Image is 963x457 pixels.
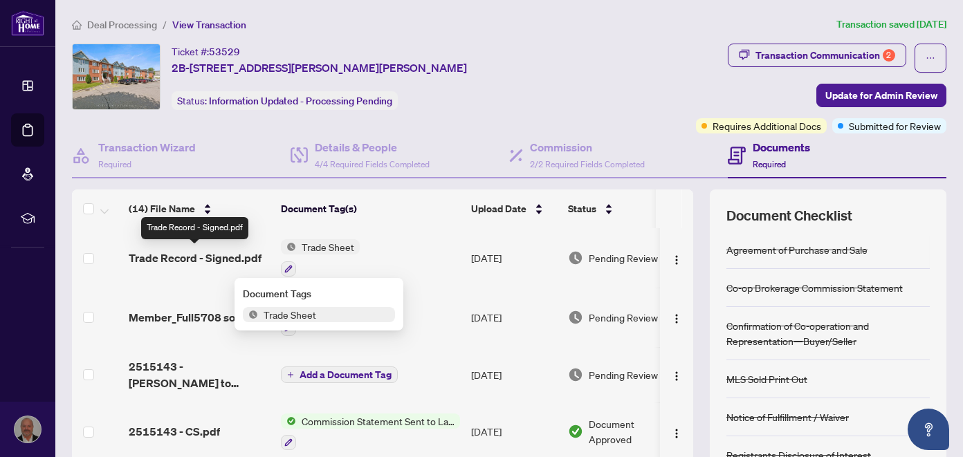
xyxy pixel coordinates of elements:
[726,242,868,257] div: Agreement of Purchase and Sale
[726,280,903,295] div: Co-op Brokerage Commission Statement
[666,306,688,328] button: Logo
[666,364,688,386] button: Logo
[568,367,583,382] img: Document Status
[141,217,248,239] div: Trade Record - Signed.pdf
[281,366,398,384] button: Add a Document Tag
[589,367,658,382] span: Pending Review
[726,206,852,225] span: Document Checklist
[666,247,688,269] button: Logo
[849,118,941,133] span: Submitted for Review
[753,159,786,169] span: Required
[172,44,240,59] div: Ticket #:
[836,17,946,32] article: Transaction saved [DATE]
[466,347,562,402] td: [DATE]
[315,139,430,156] h4: Details & People
[753,139,810,156] h4: Documents
[562,189,680,228] th: Status
[129,423,220,440] span: 2515143 - CS.pdf
[466,288,562,347] td: [DATE]
[87,19,157,31] span: Deal Processing
[926,53,935,63] span: ellipsis
[883,49,895,62] div: 2
[98,139,196,156] h4: Transaction Wizard
[315,159,430,169] span: 4/4 Required Fields Completed
[243,307,258,322] img: Status Icon
[671,371,682,382] img: Logo
[466,228,562,288] td: [DATE]
[98,159,131,169] span: Required
[72,20,82,30] span: home
[666,420,688,442] button: Logo
[275,189,466,228] th: Document Tag(s)
[726,371,807,386] div: MLS Sold Print Out
[15,416,41,442] img: Profile Icon
[755,44,895,66] div: Transaction Communication
[123,189,275,228] th: (14) File Name
[300,370,392,380] span: Add a Document Tag
[671,428,682,439] img: Logo
[172,59,467,76] span: 2B-[STREET_ADDRESS][PERSON_NAME][PERSON_NAME]
[281,239,360,277] button: Status IconTrade Sheet
[281,366,398,383] button: Add a Document Tag
[726,318,930,348] div: Confirmation of Co-operation and Representation—Buyer/Seller
[258,307,322,322] span: Trade Sheet
[726,409,849,425] div: Notice of Fulfillment / Waiver
[129,309,265,326] span: Member_Full5708 sold.pdf
[589,250,658,265] span: Pending Review
[209,46,240,58] span: 53529
[816,84,946,107] button: Update for Admin Review
[287,371,294,378] span: plus
[728,44,906,67] button: Transaction Communication2
[281,413,460,451] button: Status IconCommission Statement Sent to Lawyer
[73,44,160,109] img: IMG-X12237767_1.jpg
[713,118,821,133] span: Requires Additional Docs
[243,286,395,301] div: Document Tags
[589,310,658,325] span: Pending Review
[11,10,44,36] img: logo
[172,91,398,110] div: Status:
[568,310,583,325] img: Document Status
[296,413,460,429] span: Commission Statement Sent to Lawyer
[163,17,167,32] li: /
[281,413,296,429] img: Status Icon
[671,313,682,324] img: Logo
[568,250,583,265] img: Document Status
[589,416,675,447] span: Document Approved
[281,239,296,254] img: Status Icon
[129,201,195,216] span: (14) File Name
[530,159,645,169] span: 2/2 Required Fields Completed
[471,201,526,216] span: Upload Date
[908,409,949,450] button: Open asap
[209,95,392,107] span: Information Updated - Processing Pending
[129,358,270,391] span: 2515143 - [PERSON_NAME] to review.pdf
[172,19,246,31] span: View Transaction
[530,139,645,156] h4: Commission
[825,84,937,106] span: Update for Admin Review
[129,250,262,266] span: Trade Record - Signed.pdf
[568,201,596,216] span: Status
[671,254,682,265] img: Logo
[296,239,360,254] span: Trade Sheet
[568,424,583,439] img: Document Status
[466,189,562,228] th: Upload Date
